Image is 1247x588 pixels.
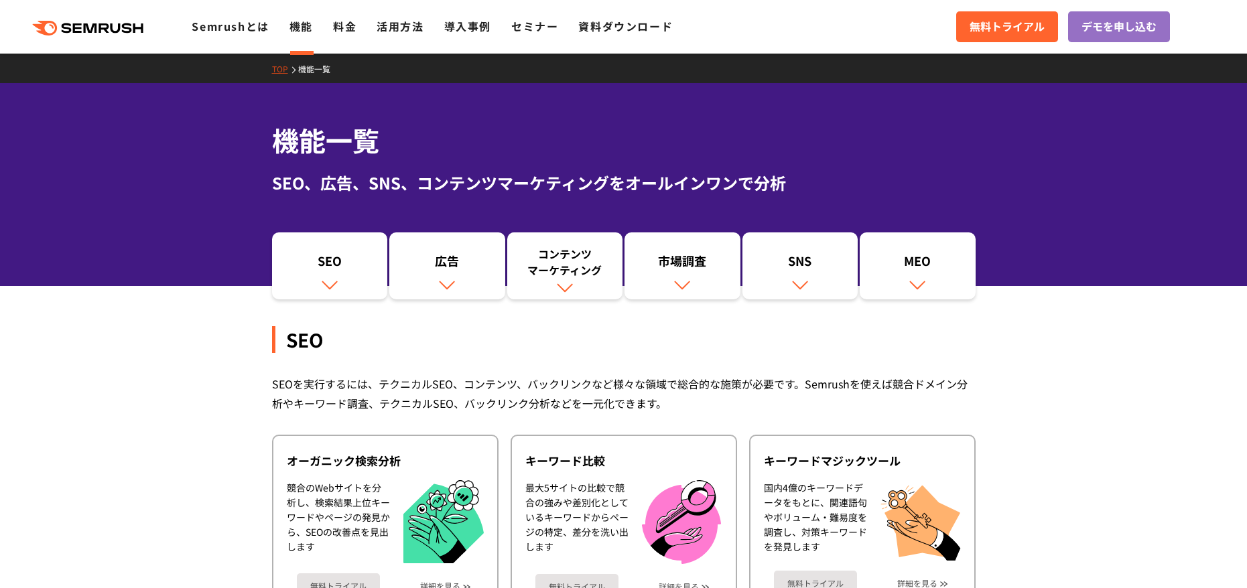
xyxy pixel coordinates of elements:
[578,18,673,34] a: 資料ダウンロード
[289,18,313,34] a: 機能
[403,480,484,564] img: オーガニック検索分析
[192,18,269,34] a: Semrushとは
[880,480,961,561] img: キーワードマジックツール
[444,18,491,34] a: 導入事例
[742,232,858,299] a: SNS
[279,252,381,275] div: SEO
[389,232,505,299] a: 広告
[525,453,722,469] div: キーワード比較
[625,232,740,299] a: 市場調査
[287,480,390,564] div: 競合のWebサイトを分析し、検索結果上位キーワードやページの発見から、SEOの改善点を見出します
[764,480,867,561] div: 国内4億のキーワードデータをもとに、関連語句やボリューム・難易度を調査し、対策キーワードを発見します
[642,480,721,564] img: キーワード比較
[377,18,423,34] a: 活用方法
[396,252,499,275] div: 広告
[287,453,484,469] div: オーガニック検索分析
[507,232,623,299] a: コンテンツマーケティング
[970,18,1045,35] span: 無料トライアル
[897,579,937,588] a: 詳細を見る
[956,11,1058,42] a: 無料トライアル
[631,252,734,275] div: 市場調査
[272,63,298,74] a: TOP
[514,246,616,278] div: コンテンツ マーケティング
[860,232,976,299] a: MEO
[272,171,976,195] div: SEO、広告、SNS、コンテンツマーケティングをオールインワンで分析
[272,374,976,413] div: SEOを実行するには、テクニカルSEO、コンテンツ、バックリンクなど様々な領域で総合的な施策が必要です。Semrushを使えば競合ドメイン分析やキーワード調査、テクニカルSEO、バックリンク分析...
[272,232,388,299] a: SEO
[1081,18,1157,35] span: デモを申し込む
[866,252,969,275] div: MEO
[1068,11,1170,42] a: デモを申し込む
[525,480,629,564] div: 最大5サイトの比較で競合の強みや差別化としているキーワードからページの特定、差分を洗い出します
[298,63,340,74] a: 機能一覧
[272,326,976,353] div: SEO
[511,18,558,34] a: セミナー
[749,252,852,275] div: SNS
[272,121,976,160] h1: 機能一覧
[333,18,356,34] a: 料金
[764,453,961,469] div: キーワードマジックツール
